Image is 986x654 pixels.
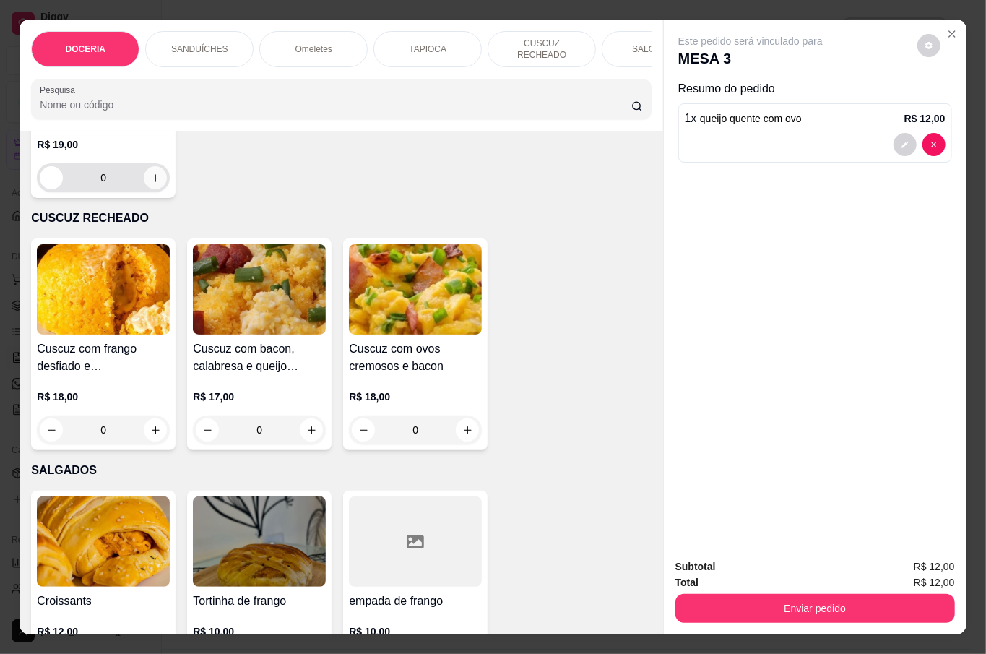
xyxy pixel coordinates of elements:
button: Enviar pedido [675,594,955,623]
button: increase-product-quantity [144,166,167,189]
button: decrease-product-quantity [352,418,375,442]
button: decrease-product-quantity [917,34,940,57]
h4: Tortinha de frango [193,593,326,610]
img: product-image [349,244,482,335]
p: R$ 19,00 [37,137,170,152]
img: product-image [37,244,170,335]
button: Close [940,22,964,46]
span: R$ 12,00 [914,559,955,575]
p: Resumo do pedido [678,80,952,98]
h4: Cuscuz com frango desfiado e [PERSON_NAME] [37,340,170,375]
strong: Subtotal [675,561,716,572]
p: Este pedido será vinculado para [678,34,823,48]
p: TAPIOCA [409,43,446,55]
img: product-image [193,496,326,587]
p: DOCERIA [66,43,105,55]
p: SALGADOS [31,462,651,479]
span: R$ 12,00 [914,575,955,590]
button: decrease-product-quantity [40,418,63,442]
button: decrease-product-quantity [922,133,946,156]
p: CUSCUZ RECHEADO [31,210,651,227]
h4: Croissants [37,593,170,610]
p: R$ 12,00 [904,111,946,126]
h4: Cuscuz com ovos cremosos e bacon [349,340,482,375]
p: R$ 10,00 [349,624,482,639]
p: CUSCUZ RECHEADO [500,38,584,61]
strong: Total [675,577,699,588]
button: decrease-product-quantity [196,418,219,442]
button: decrease-product-quantity [894,133,917,156]
button: increase-product-quantity [300,418,323,442]
p: 1 x [685,110,802,127]
button: decrease-product-quantity [40,166,63,189]
p: R$ 10,00 [193,624,326,639]
p: MESA 3 [678,48,823,69]
p: R$ 18,00 [349,390,482,404]
h4: Cuscuz com bacon, calabresa e queijo mussarela [193,340,326,375]
p: SALGADOS [632,43,680,55]
input: Pesquisa [40,98,631,112]
label: Pesquisa [40,84,80,96]
button: increase-product-quantity [144,418,167,442]
p: R$ 12,00 [37,624,170,639]
button: increase-product-quantity [456,418,479,442]
h4: empada de frango [349,593,482,610]
span: queijo quente com ovo [700,113,802,124]
img: product-image [193,244,326,335]
p: SANDUÍCHES [171,43,228,55]
p: Omeletes [295,43,332,55]
p: R$ 18,00 [37,390,170,404]
img: product-image [37,496,170,587]
p: R$ 17,00 [193,390,326,404]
